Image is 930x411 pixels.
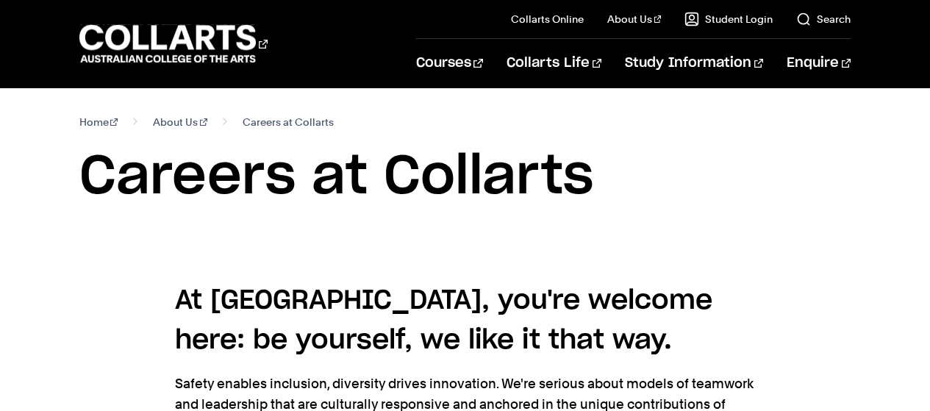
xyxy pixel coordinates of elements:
a: Home [79,112,118,132]
a: Courses [416,39,483,87]
a: Collarts Life [507,39,601,87]
a: About Us [607,12,662,26]
a: About Us [153,112,207,132]
h4: At [GEOGRAPHIC_DATA], you're welcome here: be yourself, we like it that way. [175,281,756,360]
a: Search [796,12,851,26]
a: Study Information [625,39,763,87]
span: Careers at Collarts [243,112,334,132]
a: Enquire [787,39,851,87]
a: Collarts Online [511,12,584,26]
div: Go to homepage [79,23,268,65]
h1: Careers at Collarts [79,144,851,210]
a: Student Login [684,12,773,26]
